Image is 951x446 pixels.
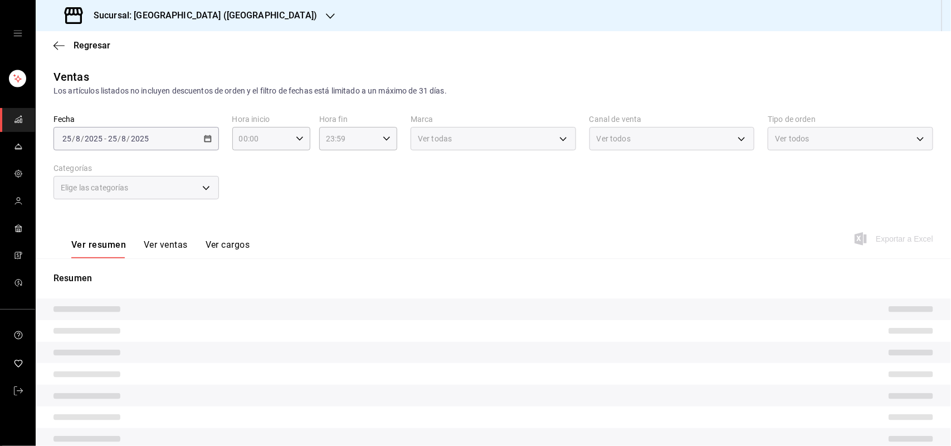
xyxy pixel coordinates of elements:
[85,9,317,22] h3: Sucursal: [GEOGRAPHIC_DATA] ([GEOGRAPHIC_DATA])
[62,134,72,143] input: --
[74,40,110,51] span: Regresar
[108,134,118,143] input: --
[53,85,933,97] div: Los artículos listados no incluyen descuentos de orden y el filtro de fechas está limitado a un m...
[589,116,755,124] label: Canal de venta
[118,134,121,143] span: /
[53,272,933,285] p: Resumen
[319,116,397,124] label: Hora fin
[768,116,933,124] label: Tipo de orden
[81,134,84,143] span: /
[130,134,149,143] input: ----
[121,134,127,143] input: --
[232,116,310,124] label: Hora inicio
[72,134,75,143] span: /
[71,239,126,258] button: Ver resumen
[84,134,103,143] input: ----
[53,165,219,173] label: Categorías
[127,134,130,143] span: /
[775,133,809,144] span: Ver todos
[144,239,188,258] button: Ver ventas
[53,68,89,85] div: Ventas
[13,29,22,38] button: open drawer
[71,239,250,258] div: navigation tabs
[597,133,631,144] span: Ver todos
[61,182,129,193] span: Elige las categorías
[411,116,576,124] label: Marca
[418,133,452,144] span: Ver todas
[206,239,250,258] button: Ver cargos
[53,40,110,51] button: Regresar
[104,134,106,143] span: -
[53,116,219,124] label: Fecha
[75,134,81,143] input: --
